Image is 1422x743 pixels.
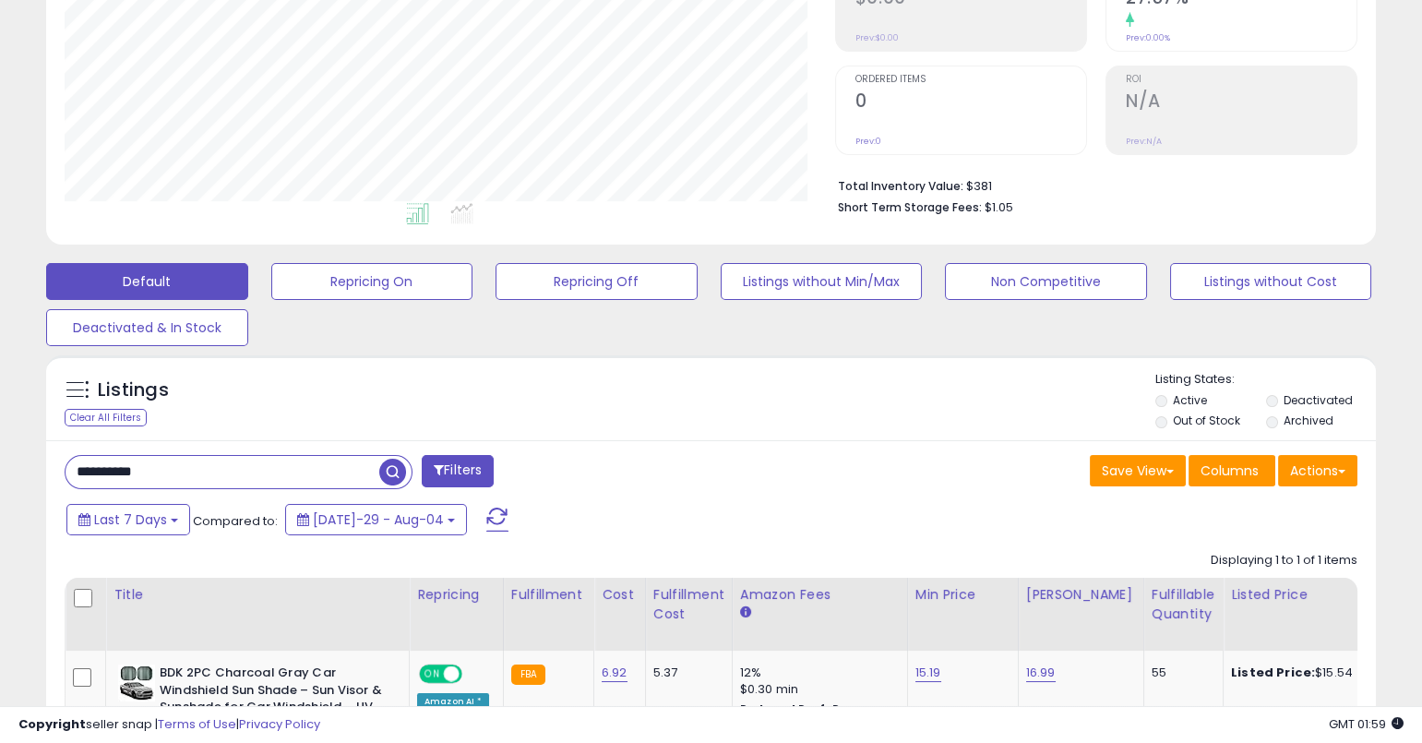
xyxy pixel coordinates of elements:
[158,715,236,733] a: Terms of Use
[94,510,167,529] span: Last 7 Days
[1278,455,1357,486] button: Actions
[915,585,1010,605] div: Min Price
[915,664,941,682] a: 15.19
[1231,664,1315,681] b: Listed Price:
[1126,136,1162,147] small: Prev: N/A
[1231,585,1391,605] div: Listed Price
[740,605,751,621] small: Amazon Fees.
[285,504,467,535] button: [DATE]-29 - Aug-04
[18,715,86,733] strong: Copyright
[46,263,248,300] button: Default
[721,263,923,300] button: Listings without Min/Max
[511,585,586,605] div: Fulfillment
[114,585,401,605] div: Title
[239,715,320,733] a: Privacy Policy
[1170,263,1372,300] button: Listings without Cost
[740,681,893,698] div: $0.30 min
[1173,392,1207,408] label: Active
[1189,455,1275,486] button: Columns
[855,32,899,43] small: Prev: $0.00
[740,585,900,605] div: Amazon Fees
[855,90,1086,115] h2: 0
[838,199,982,215] b: Short Term Storage Fees:
[1126,75,1356,85] span: ROI
[740,665,893,681] div: 12%
[1284,392,1353,408] label: Deactivated
[1152,665,1209,681] div: 55
[496,263,698,300] button: Repricing Off
[653,585,724,624] div: Fulfillment Cost
[313,510,444,529] span: [DATE]-29 - Aug-04
[118,665,155,701] img: 412nA6IHFdL._SL40_.jpg
[1126,90,1356,115] h2: N/A
[417,585,496,605] div: Repricing
[1231,665,1384,681] div: $15.54
[1126,32,1170,43] small: Prev: 0.00%
[1155,371,1376,389] p: Listing States:
[1152,585,1215,624] div: Fulfillable Quantity
[421,666,444,682] span: ON
[422,455,494,487] button: Filters
[65,409,147,426] div: Clear All Filters
[1173,413,1240,428] label: Out of Stock
[1026,585,1136,605] div: [PERSON_NAME]
[46,309,248,346] button: Deactivated & In Stock
[98,377,169,403] h5: Listings
[985,198,1013,216] span: $1.05
[193,512,278,530] span: Compared to:
[66,504,190,535] button: Last 7 Days
[945,263,1147,300] button: Non Competitive
[1090,455,1186,486] button: Save View
[1211,552,1357,569] div: Displaying 1 to 1 of 1 items
[838,174,1344,196] li: $381
[1026,664,1056,682] a: 16.99
[855,75,1086,85] span: Ordered Items
[18,716,320,734] div: seller snap | |
[653,665,718,681] div: 5.37
[1201,461,1259,480] span: Columns
[1284,413,1333,428] label: Archived
[460,666,489,682] span: OFF
[271,263,473,300] button: Repricing On
[602,664,627,682] a: 6.92
[855,136,881,147] small: Prev: 0
[602,585,638,605] div: Cost
[838,178,963,194] b: Total Inventory Value:
[1329,715,1404,733] span: 2025-08-12 01:59 GMT
[511,665,545,685] small: FBA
